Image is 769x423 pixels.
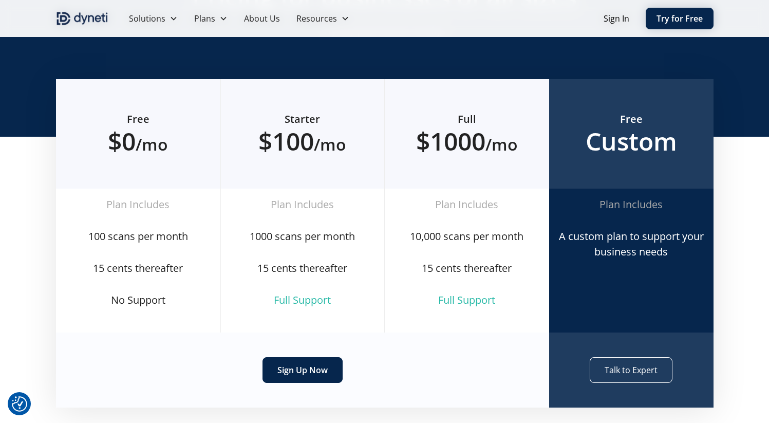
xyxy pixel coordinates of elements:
div: Full Support [229,292,376,308]
div: Plan Includes [64,197,212,212]
a: home [56,10,108,27]
a: Talk to Expert [590,357,672,383]
div: Resources [296,12,337,25]
div: Full Support [393,292,541,308]
img: Dyneti indigo logo [56,10,108,27]
h2: $1000 [401,126,533,156]
h2: Custom [566,126,697,156]
div: Plans [186,8,236,29]
div: 15 cents thereafter [229,261,376,276]
div: Plan Includes [229,197,376,212]
div: 100 scans per month [64,229,212,244]
div: 15 cents thereafter [393,261,541,276]
h6: Starter [237,112,368,126]
span: /mo [485,133,518,155]
div: Plans [194,12,215,25]
span: /mo [136,133,168,155]
div: 10,000 scans per month [393,229,541,244]
div: A custom plan to support your business needs [557,229,705,260]
div: Plan Includes [393,197,541,212]
div: Plan Includes [557,197,705,212]
div: 15 cents thereafter [64,261,212,276]
h2: $100 [237,126,368,156]
h6: Free [72,112,204,126]
a: Try for Free [646,8,714,29]
h6: Full [401,112,533,126]
button: Consent Preferences [12,396,27,412]
h6: Free [566,112,697,126]
a: Sign Up Now [262,357,343,383]
div: Solutions [129,12,165,25]
a: Sign In [604,12,629,25]
div: No Support [64,292,212,308]
span: /mo [314,133,346,155]
img: Revisit consent button [12,396,27,412]
h2: $0 [72,126,204,156]
div: Solutions [121,8,186,29]
div: 1000 scans per month [229,229,376,244]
